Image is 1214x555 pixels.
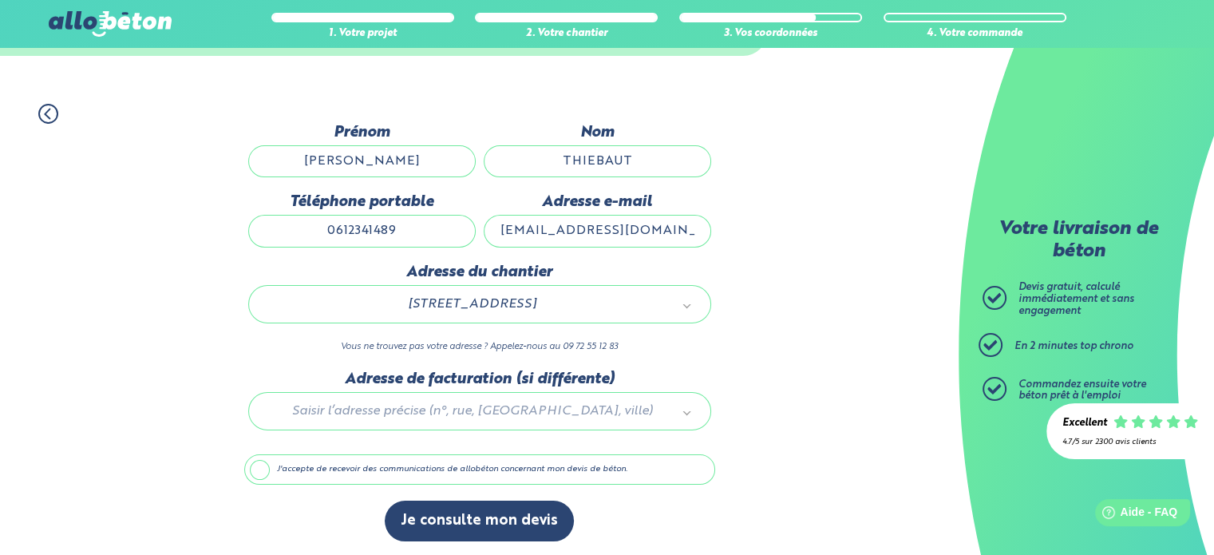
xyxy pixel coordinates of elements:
[484,124,711,141] label: Nom
[1062,418,1107,430] div: Excellent
[484,215,711,247] input: ex : contact@allobeton.fr
[1072,493,1196,537] iframe: Help widget launcher
[248,339,711,355] p: Vous ne trouvez pas votre adresse ? Appelez-nous au 09 72 55 12 83
[248,264,711,281] label: Adresse du chantier
[1018,282,1134,315] span: Devis gratuit, calculé immédiatement et sans engagement
[265,294,694,315] a: [STREET_ADDRESS]
[1062,438,1198,446] div: 4.7/5 sur 2300 avis clients
[248,124,476,141] label: Prénom
[679,28,862,40] div: 3. Vos coordonnées
[1018,379,1146,402] span: Commandez ensuite votre béton prêt à l'emploi
[271,28,454,40] div: 1. Votre projet
[49,11,172,37] img: allobéton
[385,501,574,541] button: Je consulte mon devis
[248,193,476,211] label: Téléphone portable
[484,145,711,177] input: Quel est votre nom de famille ?
[248,215,476,247] input: ex : 0642930817
[987,219,1170,263] p: Votre livraison de béton
[271,294,674,315] span: [STREET_ADDRESS]
[475,28,658,40] div: 2. Votre chantier
[244,454,715,485] label: J'accepte de recevoir des communications de allobéton concernant mon devis de béton.
[1014,341,1133,351] span: En 2 minutes top chrono
[884,28,1066,40] div: 4. Votre commande
[484,193,711,211] label: Adresse e-mail
[248,145,476,177] input: Quel est votre prénom ?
